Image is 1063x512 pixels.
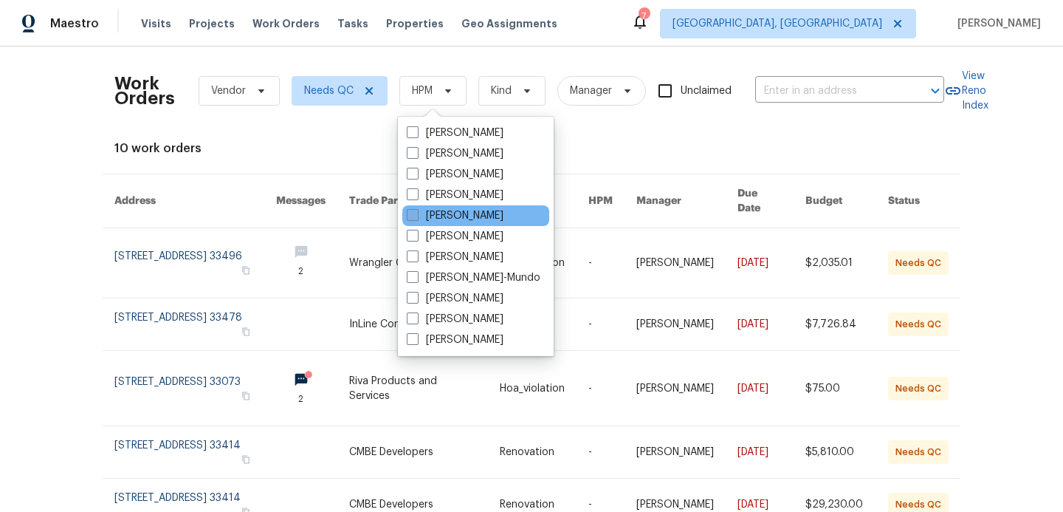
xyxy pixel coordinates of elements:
[239,264,252,277] button: Copy Address
[672,16,882,31] span: [GEOGRAPHIC_DATA], [GEOGRAPHIC_DATA]
[570,83,612,98] span: Manager
[577,228,625,298] td: -
[944,69,988,113] a: View Reno Index
[407,270,540,285] label: [PERSON_NAME]-Mundo
[625,174,726,228] th: Manager
[639,9,649,24] div: 7
[337,228,488,298] td: Wrangler Construction
[304,83,354,98] span: Needs QC
[386,16,444,31] span: Properties
[239,453,252,466] button: Copy Address
[794,174,876,228] th: Budget
[577,426,625,479] td: -
[488,426,577,479] td: Renovation
[407,208,503,223] label: [PERSON_NAME]
[625,228,726,298] td: [PERSON_NAME]
[488,351,577,426] td: Hoa_violation
[337,351,488,426] td: Riva Products and Services
[211,83,246,98] span: Vendor
[239,325,252,338] button: Copy Address
[407,188,503,202] label: [PERSON_NAME]
[114,76,175,106] h2: Work Orders
[491,83,512,98] span: Kind
[726,174,794,228] th: Due Date
[461,16,557,31] span: Geo Assignments
[50,16,99,31] span: Maestro
[625,298,726,351] td: [PERSON_NAME]
[407,312,503,327] label: [PERSON_NAME]
[407,250,503,264] label: [PERSON_NAME]
[407,126,503,140] label: [PERSON_NAME]
[264,174,337,228] th: Messages
[577,351,625,426] td: -
[577,298,625,351] td: -
[337,298,488,351] td: InLine Construction
[407,167,503,182] label: [PERSON_NAME]
[337,174,488,228] th: Trade Partner
[252,16,320,31] span: Work Orders
[337,426,488,479] td: CMBE Developers
[625,351,726,426] td: [PERSON_NAME]
[755,80,903,103] input: Enter in an address
[577,174,625,228] th: HPM
[114,141,949,156] div: 10 work orders
[681,83,732,99] span: Unclaimed
[412,83,433,98] span: HPM
[239,389,252,403] button: Copy Address
[625,426,726,479] td: [PERSON_NAME]
[407,291,503,306] label: [PERSON_NAME]
[925,81,946,101] button: Open
[876,174,960,228] th: Status
[952,16,1041,31] span: [PERSON_NAME]
[103,174,264,228] th: Address
[407,229,503,244] label: [PERSON_NAME]
[189,16,235,31] span: Projects
[407,332,503,347] label: [PERSON_NAME]
[141,16,171,31] span: Visits
[407,146,503,161] label: [PERSON_NAME]
[337,18,368,29] span: Tasks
